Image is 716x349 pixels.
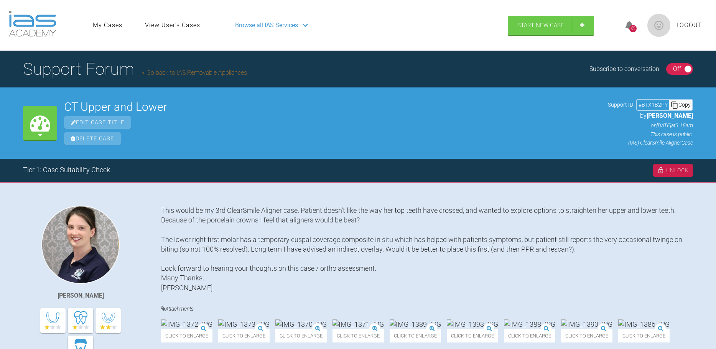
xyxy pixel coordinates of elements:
[218,319,270,329] img: IMG_1373.JPG
[332,319,384,329] img: IMG_1371.JPG
[647,14,670,37] img: profile.png
[637,100,669,109] div: # BTX1B2PY
[64,132,121,145] span: Delete Case
[561,329,612,342] span: Click to enlarge
[608,111,693,121] p: by
[235,20,298,30] span: Browse all IAS Services
[608,130,693,138] p: This case is public.
[58,291,104,301] div: [PERSON_NAME]
[41,206,120,284] img: Hannah Hopkins
[669,100,692,110] div: Copy
[561,319,612,329] img: IMG_1390.JPG
[676,20,702,30] a: Logout
[218,329,270,342] span: Click to enlarge
[447,319,498,329] img: IMG_1393.JPG
[608,121,693,130] p: on [DATE] at 9:15am
[275,329,327,342] span: Click to enlarge
[618,329,670,342] span: Click to enlarge
[657,167,664,174] img: unlock.cc94ed01.svg
[608,138,693,147] p: (IAS) ClearSmile Aligner Case
[161,319,212,329] img: IMG_1372.JPG
[647,112,693,119] span: [PERSON_NAME]
[142,69,247,76] a: Go back to IAS Removable Appliances
[447,329,498,342] span: Click to enlarge
[589,64,659,74] div: Subscribe to conversation
[64,116,131,129] span: Edit Case Title
[618,319,670,329] img: IMG_1386.JPG
[93,20,122,30] a: My Cases
[629,25,637,32] div: 89
[23,165,110,176] div: Tier 1: Case Suitability Check
[161,329,212,342] span: Click to enlarge
[390,329,441,342] span: Click to enlarge
[390,319,441,329] img: IMG_1389.JPG
[504,329,555,342] span: Click to enlarge
[517,22,564,29] span: Start New Case
[64,101,601,113] h2: CT Upper and Lower
[504,319,555,329] img: IMG_1388.JPG
[161,206,693,293] div: This would be my 3rd ClearSmile Aligner case. Patient doesn't like the way her top teeth have cro...
[608,100,633,109] span: Support ID
[653,164,693,177] div: Unlock
[508,16,594,35] a: Start New Case
[9,11,56,37] img: logo-light.3e3ef733.png
[275,319,327,329] img: IMG_1370.JPG
[332,329,384,342] span: Click to enlarge
[23,56,247,82] h1: Support Forum
[673,64,681,74] div: Off
[161,304,693,314] h4: Attachments
[145,20,200,30] a: View User's Cases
